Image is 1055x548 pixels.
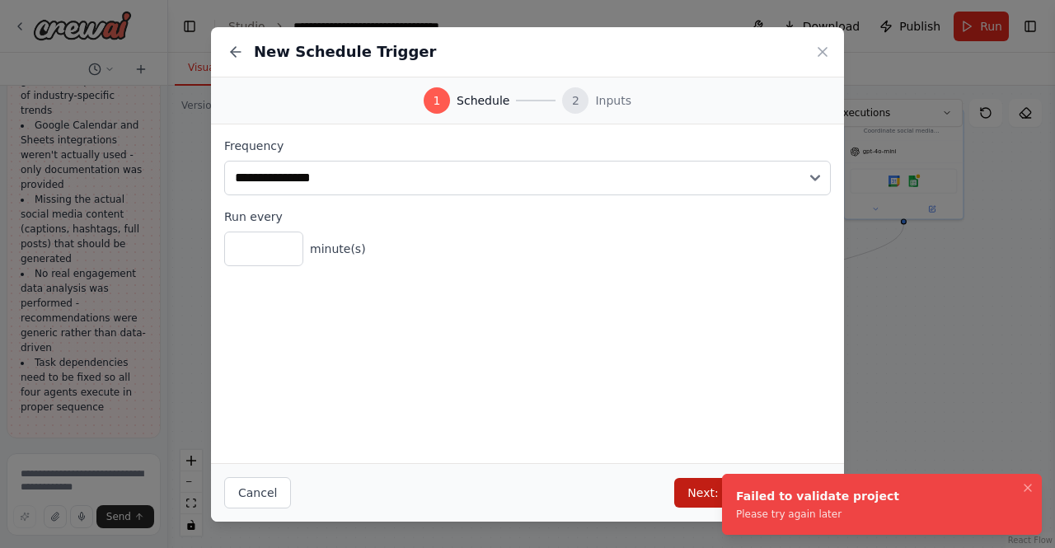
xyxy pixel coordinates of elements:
[224,477,291,508] button: Cancel
[424,87,450,114] div: 1
[595,92,631,109] span: Inputs
[736,488,899,504] div: Failed to validate project
[674,478,831,508] button: Next: Configure Inputs
[254,40,436,63] h2: New Schedule Trigger
[736,508,899,521] div: Please try again later
[310,241,366,257] span: minute(s)
[562,87,588,114] div: 2
[224,138,831,154] label: Frequency
[224,208,831,225] label: Run every
[457,92,509,109] span: Schedule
